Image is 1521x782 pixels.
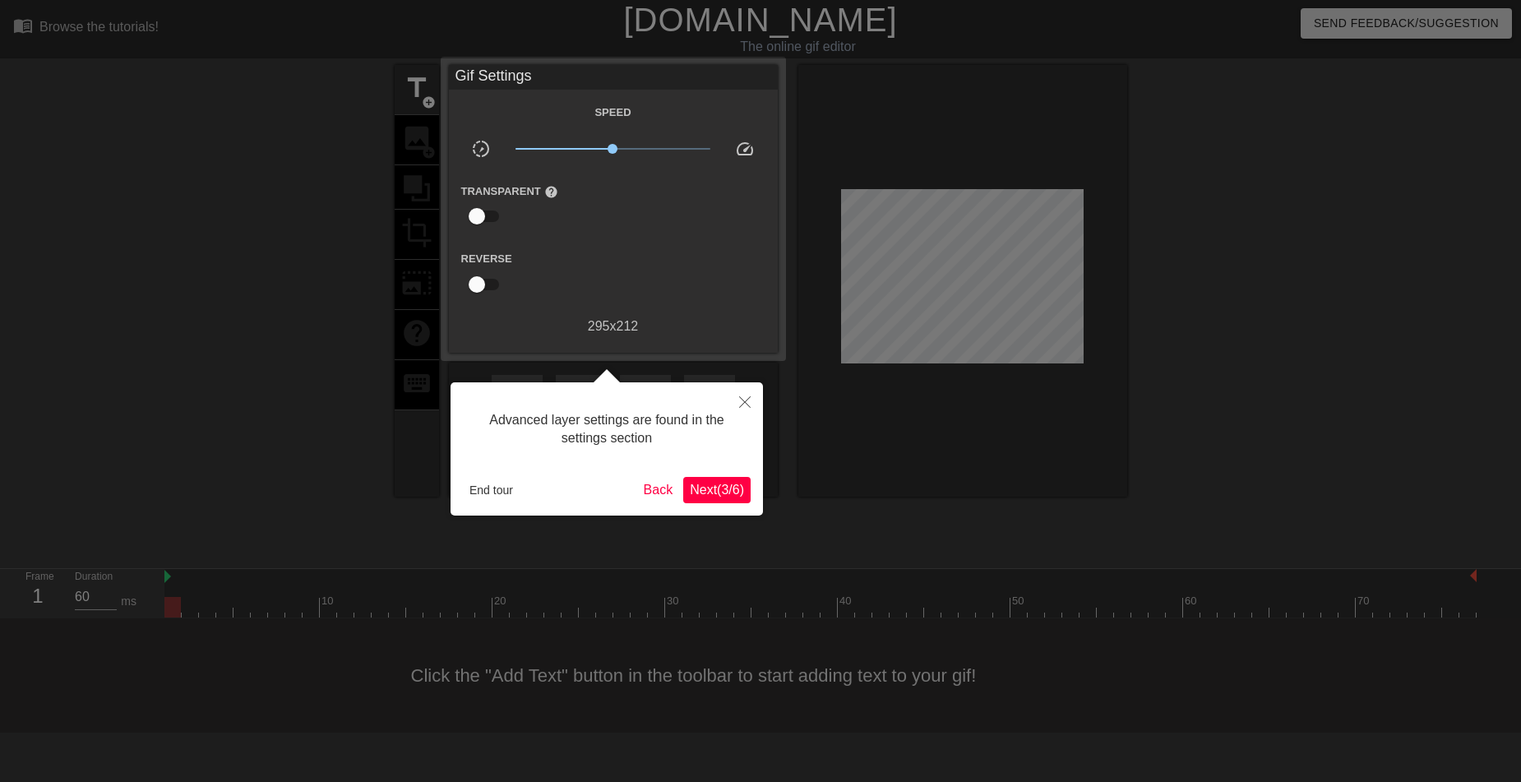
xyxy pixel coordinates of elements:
button: Close [727,382,763,420]
span: Next ( 3 / 6 ) [690,483,744,497]
button: End tour [463,478,520,502]
div: Advanced layer settings are found in the settings section [463,395,751,465]
button: Back [637,477,680,503]
button: Next [683,477,751,503]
